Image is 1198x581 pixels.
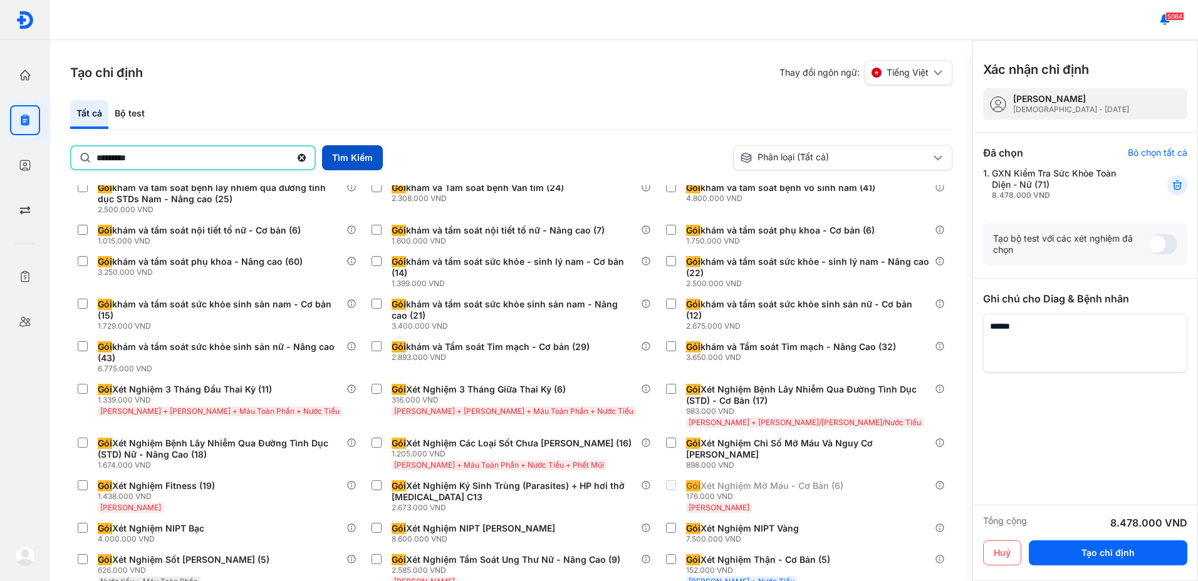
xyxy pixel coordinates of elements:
span: Gói [98,182,112,193]
div: Xét Nghiệm Fitness (19) [98,480,215,491]
div: Tạo bộ test với các xét nghiệm đã chọn [993,233,1147,255]
h3: Tạo chỉ định [70,64,143,81]
div: 2.673.000 VND [392,503,640,513]
div: 3.250.000 VND [98,267,308,277]
span: Gói [686,438,701,449]
div: 1.015.000 VND [98,236,306,246]
div: 6.775.000 VND [98,364,346,374]
div: khám và tầm soát sức khỏe - sinh lý nam - Nâng cao (22) [686,256,930,279]
div: Tổng cộng [983,515,1027,530]
div: 1.339.000 VND [98,395,345,405]
span: Gói [392,480,406,491]
div: khám và Tầm soát Tim mạch - Cơ bản (29) [392,341,590,352]
div: Đã chọn [983,145,1023,160]
div: khám và tầm soát bệnh vô sinh nam (41) [686,182,875,193]
span: Gói [98,554,112,565]
span: Gói [392,256,406,267]
span: Gói [686,225,701,236]
span: [PERSON_NAME] + [PERSON_NAME] + Máu Toàn Phần + Nước Tiểu [100,406,340,416]
div: 8.600.000 VND [392,534,560,544]
span: Gói [392,554,406,565]
div: 2.675.000 VND [686,321,935,331]
div: 1.205.000 VND [392,449,637,459]
div: 176.000 VND [686,491,848,501]
div: 1.399.000 VND [392,279,640,289]
div: Xét Nghiệm Tầm Soát Ung Thư Nữ - Nâng Cao (9) [392,554,620,565]
span: Gói [98,384,112,395]
div: [PERSON_NAME] [1013,93,1129,105]
div: Ghi chú cho Diag & Bệnh nhân [983,291,1187,306]
div: GXN Kiểm Tra Sức Khỏe Toàn Diện - Nữ (71) [992,168,1137,200]
span: Tiếng Việt [887,67,929,78]
span: Gói [98,225,112,236]
div: khám và tầm soát sức khỏe sinh sản nữ - Nâng cao (43) [98,341,341,364]
div: khám và tầm soát phụ khoa - Nâng cao (60) [98,256,303,267]
span: Gói [686,256,701,267]
div: 983.000 VND [686,406,935,416]
span: Gói [98,341,112,352]
div: khám và tầm soát bệnh lây nhiễm qua đường tình dục STDs Nam - Nâng cao (25) [98,182,341,205]
img: logo [16,11,34,29]
div: 2.500.000 VND [98,205,346,215]
span: [PERSON_NAME] [689,503,749,512]
span: Gói [686,554,701,565]
div: 4.800.000 VND [686,193,880,203]
span: Gói [98,523,112,534]
div: [DEMOGRAPHIC_DATA] - [DATE] [1013,105,1129,115]
div: 3.400.000 VND [392,321,640,331]
div: Xét Nghiệm Sốt [PERSON_NAME] (5) [98,554,269,565]
div: 1.729.000 VND [98,321,346,331]
button: Tạo chỉ định [1029,540,1187,565]
div: 1.438.000 VND [98,491,220,501]
div: 1. [983,168,1137,200]
div: 2.308.000 VND [392,193,569,203]
span: [PERSON_NAME] [100,503,161,512]
div: Xét Nghiệm NIPT Bạc [98,523,204,534]
div: 2.893.000 VND [392,352,595,362]
div: 1.600.000 VND [392,236,610,246]
div: khám và tầm soát sức khỏe sinh sản nam - Nâng cao (21) [392,299,635,321]
div: 1.674.000 VND [98,460,346,470]
div: 8.478.000 VND [992,190,1137,200]
div: Bộ test [108,100,151,129]
span: Gói [392,341,406,352]
div: 4.000.000 VND [98,534,209,544]
div: khám và tầm soát nội tiết tố nữ - Nâng cao (7) [392,225,605,236]
div: Xét Nghiệm Bệnh Lây Nhiễm Qua Đường Tình Dục (STD) Nữ - Nâng Cao (18) [98,438,341,460]
span: 5064 [1165,12,1184,21]
div: 3.650.000 VND [686,352,901,362]
button: Tìm Kiếm [322,145,383,170]
div: khám và tầm soát phụ khoa - Cơ bản (6) [686,225,875,236]
div: khám và Tầm soát Tim mạch - Nâng Cao (32) [686,341,896,352]
span: Gói [686,480,701,491]
span: Gói [392,523,406,534]
div: 152.000 VND [686,565,835,575]
span: Gói [392,225,406,236]
div: 1.750.000 VND [686,236,880,246]
span: Gói [98,438,112,449]
div: khám và tầm soát sức khỏe sinh sản nam - Cơ bản (15) [98,299,341,321]
div: Xét Nghiệm NIPT [PERSON_NAME] [392,523,555,534]
span: [PERSON_NAME] + [PERSON_NAME] + Máu Toàn Phần + Nước Tiểu [394,406,633,416]
div: Xét Nghiệm Bệnh Lây Nhiễm Qua Đường Tình Dục (STD) - Cơ Bản (17) [686,384,930,406]
div: 2.500.000 VND [686,279,935,289]
div: Xét Nghiệm Các Loại Sốt Chưa [PERSON_NAME] (16) [392,438,632,449]
span: Gói [686,299,701,310]
span: [PERSON_NAME] + Máu Toàn Phần + Nước Tiểu + Phết Mũi [394,460,604,470]
div: Tất cả [70,100,108,129]
span: Gói [686,182,701,193]
div: Xét Nghiệm Ký Sinh Trùng (Parasites) + HP hơi thở [MEDICAL_DATA] C13 [392,480,635,503]
span: Gói [686,384,701,395]
div: Xét Nghiệm Thận - Cơ Bản (5) [686,554,830,565]
div: Xét Nghiệm 3 Tháng Giữa Thai Kỳ (6) [392,384,566,395]
div: 8.478.000 VND [1110,515,1187,530]
div: 316.000 VND [392,395,638,405]
div: Thay đổi ngôn ngữ: [779,60,952,85]
div: Xét Nghiệm 3 Tháng Đầu Thai Kỳ (11) [98,384,272,395]
span: [PERSON_NAME] + [PERSON_NAME]/[PERSON_NAME]/Nước Tiểu [689,418,921,427]
div: Xét Nghiệm Mỡ Máu - Cơ Bản (6) [686,480,843,491]
span: Gói [392,182,406,193]
span: Gói [686,341,701,352]
h3: Xác nhận chỉ định [983,61,1089,78]
span: Gói [98,299,112,310]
